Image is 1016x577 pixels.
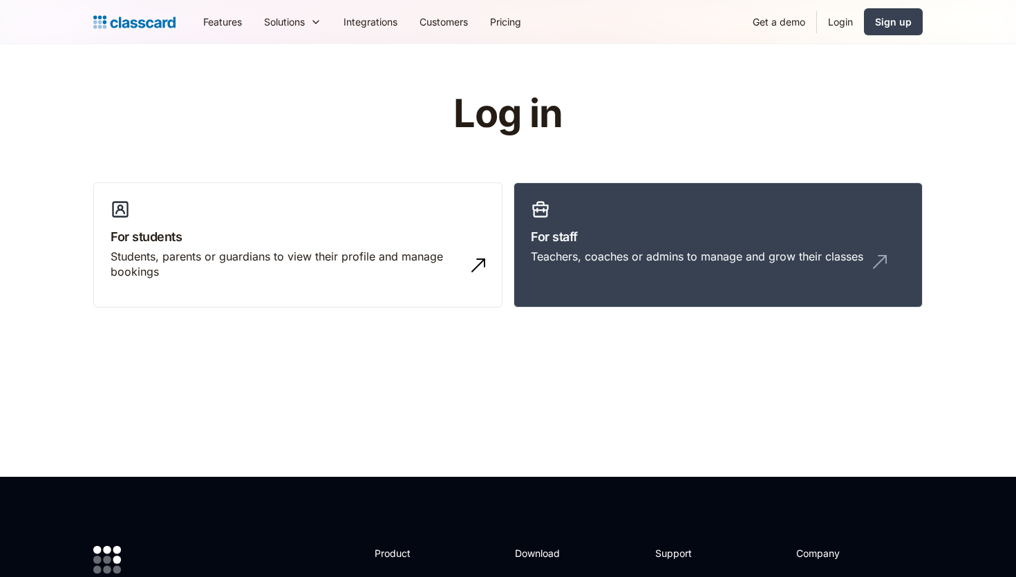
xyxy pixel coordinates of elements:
[796,546,888,560] h2: Company
[264,15,305,29] div: Solutions
[111,227,485,246] h3: For students
[93,12,176,32] a: Logo
[332,6,408,37] a: Integrations
[192,6,253,37] a: Features
[111,249,458,280] div: Students, parents or guardians to view their profile and manage bookings
[531,249,863,264] div: Teachers, coaches or admins to manage and grow their classes
[514,182,923,308] a: For staffTeachers, coaches or admins to manage and grow their classes
[375,546,449,560] h2: Product
[408,6,479,37] a: Customers
[93,182,502,308] a: For studentsStudents, parents or guardians to view their profile and manage bookings
[655,546,711,560] h2: Support
[289,93,728,135] h1: Log in
[253,6,332,37] div: Solutions
[817,6,864,37] a: Login
[864,8,923,35] a: Sign up
[742,6,816,37] a: Get a demo
[515,546,572,560] h2: Download
[875,15,912,29] div: Sign up
[479,6,532,37] a: Pricing
[531,227,905,246] h3: For staff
